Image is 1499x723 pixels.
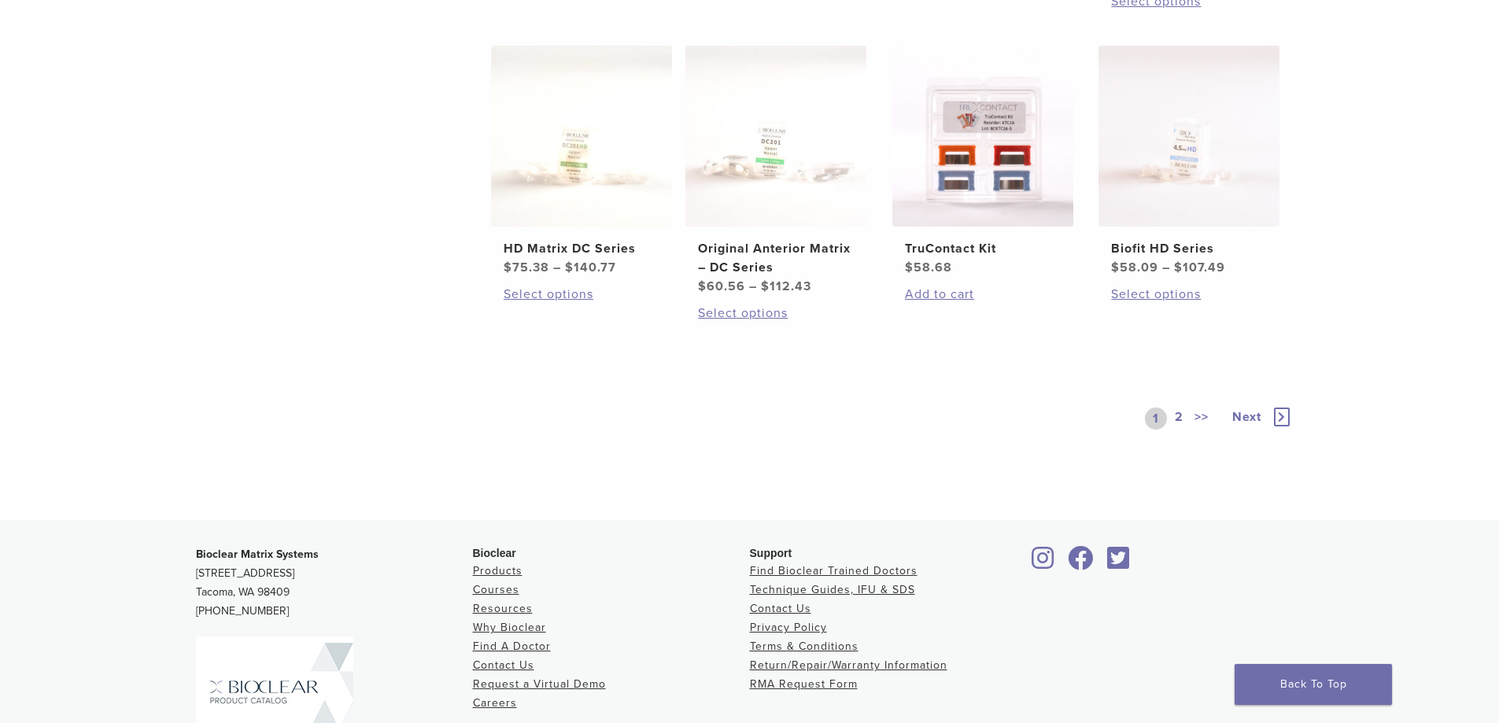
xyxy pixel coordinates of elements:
[698,279,707,294] span: $
[905,260,952,275] bdi: 58.68
[750,658,947,672] a: Return/Repair/Warranty Information
[1232,409,1261,425] span: Next
[1191,408,1212,430] a: >>
[1063,555,1099,571] a: Bioclear
[761,279,770,294] span: $
[473,640,551,653] a: Find A Doctor
[750,621,827,634] a: Privacy Policy
[750,602,811,615] a: Contact Us
[1102,555,1135,571] a: Bioclear
[196,545,473,621] p: [STREET_ADDRESS] Tacoma, WA 98409 [PHONE_NUMBER]
[698,279,745,294] bdi: 60.56
[504,260,512,275] span: $
[1235,664,1392,705] a: Back To Top
[473,621,546,634] a: Why Bioclear
[750,547,792,559] span: Support
[1174,260,1225,275] bdi: 107.49
[892,46,1073,227] img: TruContact Kit
[685,46,868,296] a: Original Anterior Matrix - DC SeriesOriginal Anterior Matrix – DC Series
[1145,408,1167,430] a: 1
[905,239,1061,258] h2: TruContact Kit
[491,46,672,227] img: HD Matrix DC Series
[698,304,854,323] a: Select options for “Original Anterior Matrix - DC Series”
[685,46,866,227] img: Original Anterior Matrix - DC Series
[1027,555,1060,571] a: Bioclear
[1098,46,1281,277] a: Biofit HD SeriesBiofit HD Series
[892,46,1075,277] a: TruContact KitTruContact Kit $58.68
[750,564,917,577] a: Find Bioclear Trained Doctors
[1111,285,1267,304] a: Select options for “Biofit HD Series”
[473,696,517,710] a: Careers
[473,677,606,691] a: Request a Virtual Demo
[504,260,549,275] bdi: 75.38
[1111,260,1120,275] span: $
[504,285,659,304] a: Select options for “HD Matrix DC Series”
[698,239,854,277] h2: Original Anterior Matrix – DC Series
[473,583,519,596] a: Courses
[1111,260,1158,275] bdi: 58.09
[1098,46,1279,227] img: Biofit HD Series
[750,677,858,691] a: RMA Request Form
[905,285,1061,304] a: Add to cart: “TruContact Kit”
[473,564,522,577] a: Products
[1162,260,1170,275] span: –
[473,658,534,672] a: Contact Us
[1174,260,1183,275] span: $
[1111,239,1267,258] h2: Biofit HD Series
[196,548,319,561] strong: Bioclear Matrix Systems
[750,640,858,653] a: Terms & Conditions
[565,260,616,275] bdi: 140.77
[504,239,659,258] h2: HD Matrix DC Series
[1172,408,1187,430] a: 2
[750,583,915,596] a: Technique Guides, IFU & SDS
[749,279,757,294] span: –
[473,547,516,559] span: Bioclear
[490,46,674,277] a: HD Matrix DC SeriesHD Matrix DC Series
[565,260,574,275] span: $
[473,602,533,615] a: Resources
[761,279,811,294] bdi: 112.43
[905,260,914,275] span: $
[553,260,561,275] span: –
